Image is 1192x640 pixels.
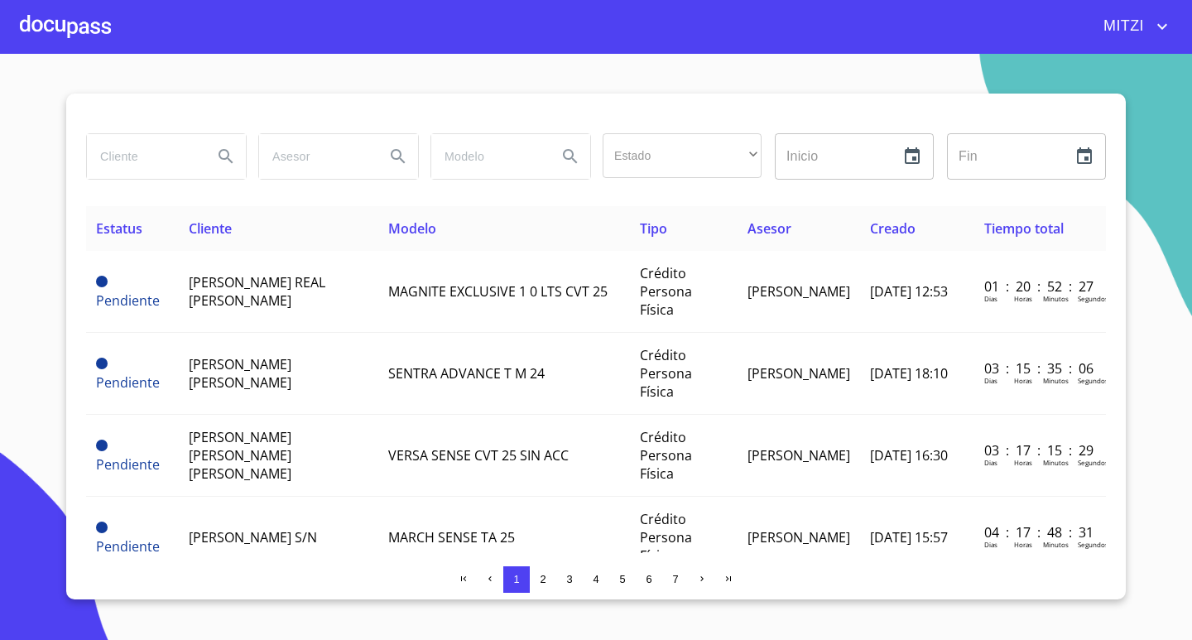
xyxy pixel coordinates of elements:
button: Search [206,137,246,176]
span: SENTRA ADVANCE T M 24 [388,364,545,383]
span: Pendiente [96,373,160,392]
span: Asesor [747,219,791,238]
span: 6 [646,573,651,585]
button: Search [378,137,418,176]
span: [PERSON_NAME] [747,528,850,546]
div: ​ [603,133,762,178]
p: Segundos [1078,294,1108,303]
p: 03 : 17 : 15 : 29 [984,441,1096,460]
p: Dias [984,376,997,385]
button: 7 [662,566,689,593]
p: Segundos [1078,540,1108,549]
p: 01 : 20 : 52 : 27 [984,277,1096,296]
span: Pendiente [96,276,108,287]
span: 7 [672,573,678,585]
span: [DATE] 12:53 [870,282,948,301]
span: [DATE] 15:57 [870,528,948,546]
span: 3 [566,573,572,585]
span: Tipo [640,219,667,238]
p: Dias [984,294,997,303]
p: Minutos [1043,458,1069,467]
p: Segundos [1078,376,1108,385]
span: Pendiente [96,291,160,310]
button: Search [550,137,590,176]
p: 04 : 17 : 48 : 31 [984,523,1096,541]
span: Crédito Persona Física [640,346,692,401]
p: Minutos [1043,294,1069,303]
span: Tiempo total [984,219,1064,238]
span: [PERSON_NAME] REAL [PERSON_NAME] [189,273,325,310]
span: MAGNITE EXCLUSIVE 1 0 LTS CVT 25 [388,282,608,301]
p: Dias [984,458,997,467]
span: Pendiente [96,358,108,369]
span: 5 [619,573,625,585]
span: Crédito Persona Física [640,264,692,319]
input: search [431,134,544,179]
span: [PERSON_NAME] [747,446,850,464]
span: 4 [593,573,598,585]
span: Modelo [388,219,436,238]
span: Creado [870,219,916,238]
span: MARCH SENSE TA 25 [388,528,515,546]
p: Horas [1014,458,1032,467]
p: Horas [1014,294,1032,303]
input: search [87,134,199,179]
p: Dias [984,540,997,549]
span: MITZI [1091,13,1152,40]
p: Minutos [1043,540,1069,549]
span: [PERSON_NAME] S/N [189,528,317,546]
button: 5 [609,566,636,593]
span: Pendiente [96,455,160,474]
span: Estatus [96,219,142,238]
span: 2 [540,573,546,585]
button: 1 [503,566,530,593]
span: [PERSON_NAME] [747,282,850,301]
button: 4 [583,566,609,593]
p: Segundos [1078,458,1108,467]
p: Horas [1014,540,1032,549]
button: account of current user [1091,13,1172,40]
span: Pendiente [96,522,108,533]
p: 03 : 15 : 35 : 06 [984,359,1096,378]
button: 3 [556,566,583,593]
span: Pendiente [96,440,108,451]
span: [PERSON_NAME] [PERSON_NAME] [189,355,291,392]
span: [DATE] 16:30 [870,446,948,464]
span: [DATE] 18:10 [870,364,948,383]
span: Crédito Persona Física [640,428,692,483]
span: 1 [513,573,519,585]
span: Cliente [189,219,232,238]
button: 6 [636,566,662,593]
span: [PERSON_NAME] [PERSON_NAME] [PERSON_NAME] [189,428,291,483]
p: Minutos [1043,376,1069,385]
span: VERSA SENSE CVT 25 SIN ACC [388,446,569,464]
span: [PERSON_NAME] [747,364,850,383]
span: Pendiente [96,537,160,556]
span: Crédito Persona Física [640,510,692,565]
button: 2 [530,566,556,593]
p: Horas [1014,376,1032,385]
input: search [259,134,372,179]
